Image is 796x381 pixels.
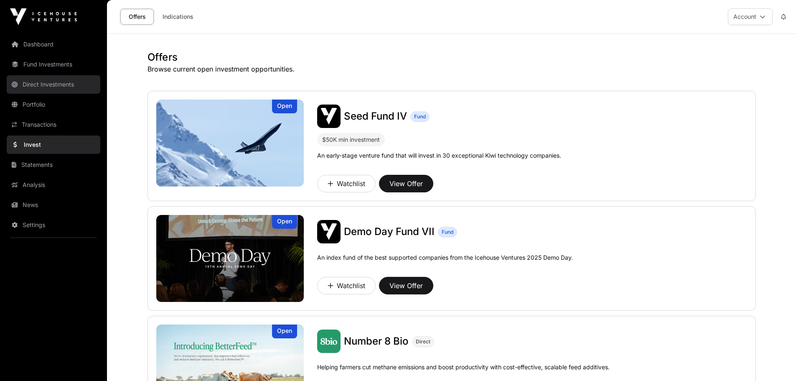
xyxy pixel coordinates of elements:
[317,133,385,146] div: $50K min investment
[156,215,304,302] a: Demo Day Fund VIIOpen
[414,113,426,120] span: Fund
[317,253,573,262] p: An index fund of the best supported companies from the Icehouse Ventures 2025 Demo Day.
[317,151,561,160] p: An early-stage venture fund that will invest in 30 exceptional Kiwi technology companies.
[344,110,407,123] a: Seed Fund IV
[442,229,453,235] span: Fund
[7,55,100,74] a: Fund Investments
[379,175,433,192] button: View Offer
[754,341,796,381] iframe: Chat Widget
[156,215,304,302] img: Demo Day Fund VII
[317,105,341,128] img: Seed Fund IV
[7,136,100,154] a: Invest
[344,225,435,238] a: Demo Day Fund VII
[344,335,409,347] span: Number 8 Bio
[317,277,376,294] button: Watchlist
[272,100,297,113] div: Open
[317,220,341,243] img: Demo Day Fund VII
[344,335,409,348] a: Number 8 Bio
[317,330,341,353] img: Number 8 Bio
[148,51,756,64] h1: Offers
[7,75,100,94] a: Direct Investments
[7,176,100,194] a: Analysis
[317,175,376,192] button: Watchlist
[322,135,380,145] div: $50K min investment
[272,325,297,338] div: Open
[272,215,297,229] div: Open
[379,277,433,294] button: View Offer
[416,338,430,345] span: Direct
[7,156,100,174] a: Statements
[10,8,77,25] img: Icehouse Ventures Logo
[156,100,304,187] img: Seed Fund IV
[728,8,773,25] button: Account
[148,64,756,74] p: Browse current open investment opportunities.
[157,9,199,25] a: Indications
[156,100,304,187] a: Seed Fund IVOpen
[7,216,100,234] a: Settings
[7,35,100,54] a: Dashboard
[344,225,435,238] span: Demo Day Fund VII
[7,95,100,114] a: Portfolio
[7,196,100,214] a: News
[344,110,407,122] span: Seed Fund IV
[120,9,154,25] a: Offers
[7,115,100,134] a: Transactions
